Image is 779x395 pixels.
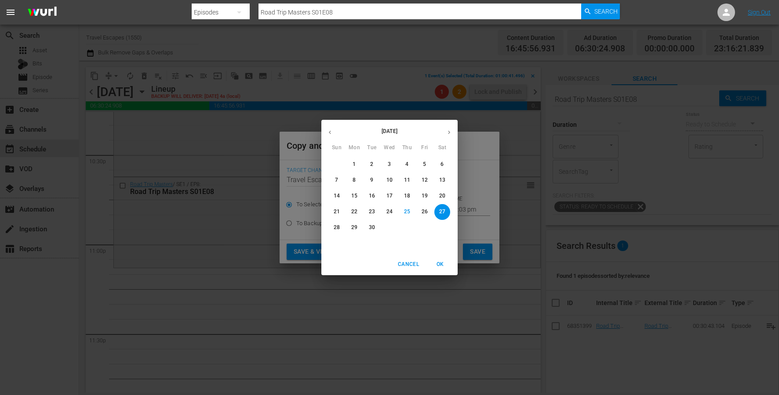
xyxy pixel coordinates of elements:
[382,172,397,188] button: 10
[5,7,16,18] span: menu
[440,161,444,168] p: 6
[364,144,380,152] span: Tue
[399,144,415,152] span: Thu
[405,161,408,168] p: 4
[364,204,380,220] button: 23
[404,176,410,184] p: 11
[417,157,433,172] button: 5
[21,2,63,23] img: ans4CAIJ8jUAAAAAAAAAAAAAAAAAAAAAAAAgQb4GAAAAAAAAAAAAAAAAAAAAAAAAJMjXAAAAAAAAAAAAAAAAAAAAAAAAgAT5G...
[329,188,345,204] button: 14
[388,161,391,168] p: 3
[394,257,422,272] button: Cancel
[382,144,397,152] span: Wed
[386,192,393,200] p: 17
[404,208,410,215] p: 25
[351,224,357,231] p: 29
[399,204,415,220] button: 25
[382,157,397,172] button: 3
[329,144,345,152] span: Sun
[382,188,397,204] button: 17
[399,172,415,188] button: 11
[386,176,393,184] p: 10
[334,208,340,215] p: 21
[329,204,345,220] button: 21
[423,161,426,168] p: 5
[430,260,451,269] span: OK
[422,192,428,200] p: 19
[364,157,380,172] button: 2
[748,9,771,16] a: Sign Out
[422,176,428,184] p: 12
[417,188,433,204] button: 19
[399,188,415,204] button: 18
[334,224,340,231] p: 28
[351,208,357,215] p: 22
[370,176,373,184] p: 9
[369,224,375,231] p: 30
[417,204,433,220] button: 26
[417,172,433,188] button: 12
[404,192,410,200] p: 18
[594,4,618,19] span: Search
[364,172,380,188] button: 9
[370,161,373,168] p: 2
[426,257,454,272] button: OK
[339,127,440,135] p: [DATE]
[434,157,450,172] button: 6
[364,188,380,204] button: 16
[422,208,428,215] p: 26
[329,220,345,236] button: 28
[439,176,445,184] p: 13
[369,208,375,215] p: 23
[417,144,433,152] span: Fri
[346,157,362,172] button: 1
[399,157,415,172] button: 4
[369,192,375,200] p: 16
[346,144,362,152] span: Mon
[382,204,397,220] button: 24
[434,172,450,188] button: 13
[434,188,450,204] button: 20
[434,144,450,152] span: Sat
[439,208,445,215] p: 27
[439,192,445,200] p: 20
[346,172,362,188] button: 8
[346,188,362,204] button: 15
[353,161,356,168] p: 1
[351,192,357,200] p: 15
[346,204,362,220] button: 22
[353,176,356,184] p: 8
[346,220,362,236] button: 29
[398,260,419,269] span: Cancel
[334,192,340,200] p: 14
[364,220,380,236] button: 30
[335,176,338,184] p: 7
[386,208,393,215] p: 24
[434,204,450,220] button: 27
[329,172,345,188] button: 7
